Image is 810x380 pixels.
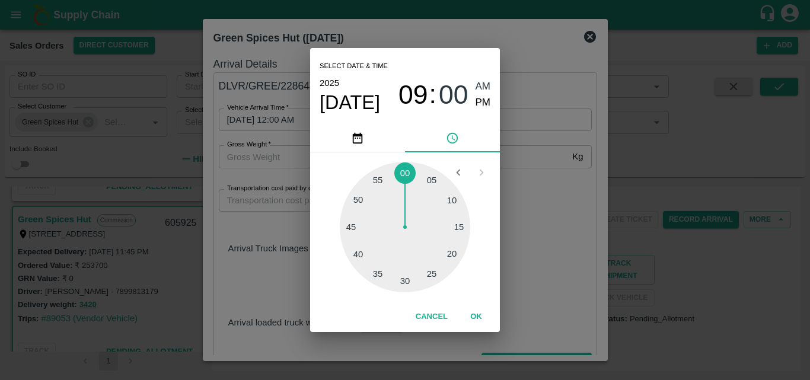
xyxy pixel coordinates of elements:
[439,79,468,110] span: 00
[457,306,495,327] button: OK
[447,161,470,184] button: Open previous view
[439,79,468,110] button: 00
[398,79,428,110] span: 09
[310,124,405,152] button: pick date
[476,95,491,111] button: PM
[398,79,428,110] button: 09
[320,91,380,114] button: [DATE]
[320,58,388,75] span: Select date & time
[429,79,436,110] span: :
[320,75,339,91] button: 2025
[411,306,452,327] button: Cancel
[405,124,500,152] button: pick time
[476,79,491,95] button: AM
